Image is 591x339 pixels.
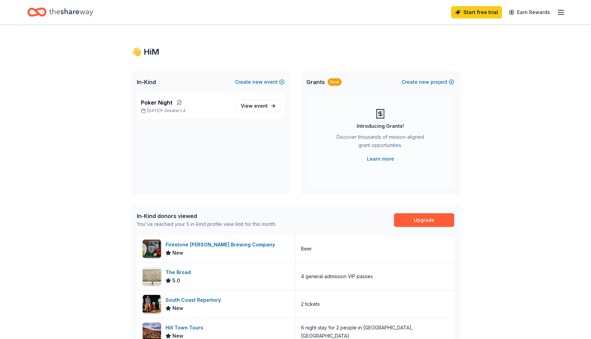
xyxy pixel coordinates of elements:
[27,4,93,20] a: Home
[241,102,268,110] span: View
[301,272,373,281] div: 4 general admission VIP passes
[394,213,454,227] a: Upgrade
[357,122,404,130] div: Introducing Grants!
[165,108,186,113] span: Greater LA
[141,108,231,113] p: [DATE] •
[172,249,183,257] span: New
[137,212,276,220] div: In-Kind donors viewed
[143,267,161,286] img: Image for The Broad
[367,155,394,163] a: Learn more
[419,78,429,86] span: new
[166,296,224,304] div: South Coast Repertory
[328,78,342,86] div: New
[166,324,206,332] div: Hill Town Tours
[334,133,427,152] div: Discover thousands of mission-aligned grant opportunities.
[143,240,161,258] img: Image for Firestone Walker Brewing Company
[451,6,502,18] a: Start free trial
[301,245,312,253] div: Beer
[252,78,263,86] span: new
[505,6,554,18] a: Earn Rewards
[137,220,276,228] div: You've reached your 5 in-kind profile view limit for this month.
[402,78,454,86] button: Createnewproject
[172,304,183,312] span: New
[301,300,320,308] div: 2 tickets
[166,241,278,249] div: Firestone [PERSON_NAME] Brewing Company
[254,103,268,109] span: event
[137,78,156,86] span: In-Kind
[306,78,325,86] span: Grants
[131,46,460,57] div: 👋 Hi M
[143,295,161,313] img: Image for South Coast Repertory
[172,276,180,285] span: 5.0
[236,100,280,112] a: View event
[141,98,172,107] span: Poker Night
[166,268,194,276] div: The Broad
[235,78,285,86] button: Createnewevent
